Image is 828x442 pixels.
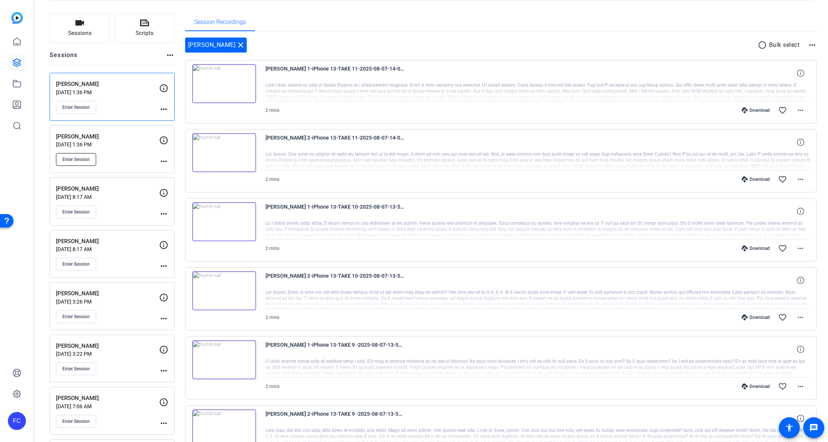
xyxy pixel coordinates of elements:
mat-icon: accessibility [785,423,794,432]
p: [PERSON_NAME] [56,394,159,403]
p: [PERSON_NAME] [56,80,159,89]
mat-icon: favorite_border [778,313,787,322]
mat-icon: more_horiz [159,366,168,375]
span: Enter Session [62,314,90,320]
button: Enter Session [56,362,96,375]
mat-icon: more_horiz [796,382,805,391]
p: [DATE] 1:36 PM [56,141,159,147]
span: 2 mins [265,108,279,113]
mat-icon: more_horiz [808,41,817,50]
p: [DATE] 3:26 PM [56,299,159,305]
mat-icon: more_horiz [796,313,805,322]
div: Download [738,314,774,320]
mat-icon: more_horiz [796,175,805,184]
mat-icon: more_horiz [159,105,168,114]
mat-icon: favorite_border [778,244,787,253]
p: [PERSON_NAME] [56,237,159,246]
p: [PERSON_NAME] [56,342,159,350]
mat-icon: radio_button_unchecked [758,41,769,50]
mat-icon: favorite_border [778,106,787,115]
h2: Sessions [50,51,78,65]
mat-icon: more_horiz [166,51,175,60]
span: [PERSON_NAME] 2-iPhone 13-TAKE 11-2025-08-07-14-02-01-822-0 [265,133,404,151]
span: 2 mins [265,315,279,320]
span: [PERSON_NAME] 1-iPhone 13-TAKE 11-2025-08-07-14-02-01-822-1 [265,64,404,82]
span: Sessions [68,29,92,38]
button: Scripts [115,13,175,43]
span: Enter Session [62,156,90,162]
img: thumb-nail [192,340,256,379]
div: Download [738,245,774,251]
span: 2 mins [265,384,279,389]
mat-icon: favorite_border [778,382,787,391]
img: thumb-nail [192,133,256,172]
mat-icon: close [236,41,245,50]
span: Enter Session [62,104,90,110]
p: Bulk select [769,41,800,50]
span: Session Recordings [194,19,246,25]
mat-icon: more_horiz [159,209,168,218]
mat-icon: more_horiz [159,419,168,428]
button: Enter Session [56,310,96,323]
span: Enter Session [62,366,90,372]
mat-icon: favorite_border [778,175,787,184]
button: Enter Session [56,153,96,166]
div: Download [738,176,774,182]
img: thumb-nail [192,202,256,241]
button: Enter Session [56,258,96,271]
span: Enter Session [62,418,90,424]
p: [PERSON_NAME] [56,132,159,141]
div: [PERSON_NAME] [185,38,247,53]
div: Download [738,383,774,389]
p: [DATE] 1:36 PM [56,89,159,95]
div: FC [8,412,26,430]
span: Enter Session [62,209,90,215]
button: Enter Session [56,415,96,428]
p: [PERSON_NAME] [56,185,159,193]
button: Sessions [50,13,110,43]
span: [PERSON_NAME] 2-iPhone 13-TAKE 10-2025-08-07-13-58-50-601-0 [265,271,404,289]
button: Enter Session [56,101,96,114]
span: [PERSON_NAME] 1-iPhone 13-TAKE 10-2025-08-07-13-58-50-601-1 [265,202,404,220]
span: 2 mins [265,177,279,182]
mat-icon: more_horiz [159,157,168,166]
p: [DATE] 8:17 AM [56,246,159,252]
p: [DATE] 8:17 AM [56,194,159,200]
div: Download [738,107,774,113]
p: [DATE] 3:22 PM [56,351,159,357]
img: thumb-nail [192,64,256,103]
mat-icon: more_horiz [159,314,168,323]
button: Enter Session [56,206,96,218]
p: [DATE] 7:06 AM [56,403,159,409]
img: blue-gradient.svg [11,12,23,24]
span: Enter Session [62,261,90,267]
mat-icon: more_horiz [796,244,805,253]
mat-icon: more_horiz [159,262,168,271]
img: thumb-nail [192,271,256,310]
p: [PERSON_NAME] [56,289,159,298]
span: [PERSON_NAME] 2-iPhone 13-TAKE 9 -2025-08-07-13-54-02-235-0 [265,409,404,427]
mat-icon: message [809,423,818,432]
span: 2 mins [265,246,279,251]
span: [PERSON_NAME] 1-iPhone 13-TAKE 9 -2025-08-07-13-54-02-235-1 [265,340,404,358]
span: Scripts [136,29,154,38]
mat-icon: more_horiz [796,106,805,115]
